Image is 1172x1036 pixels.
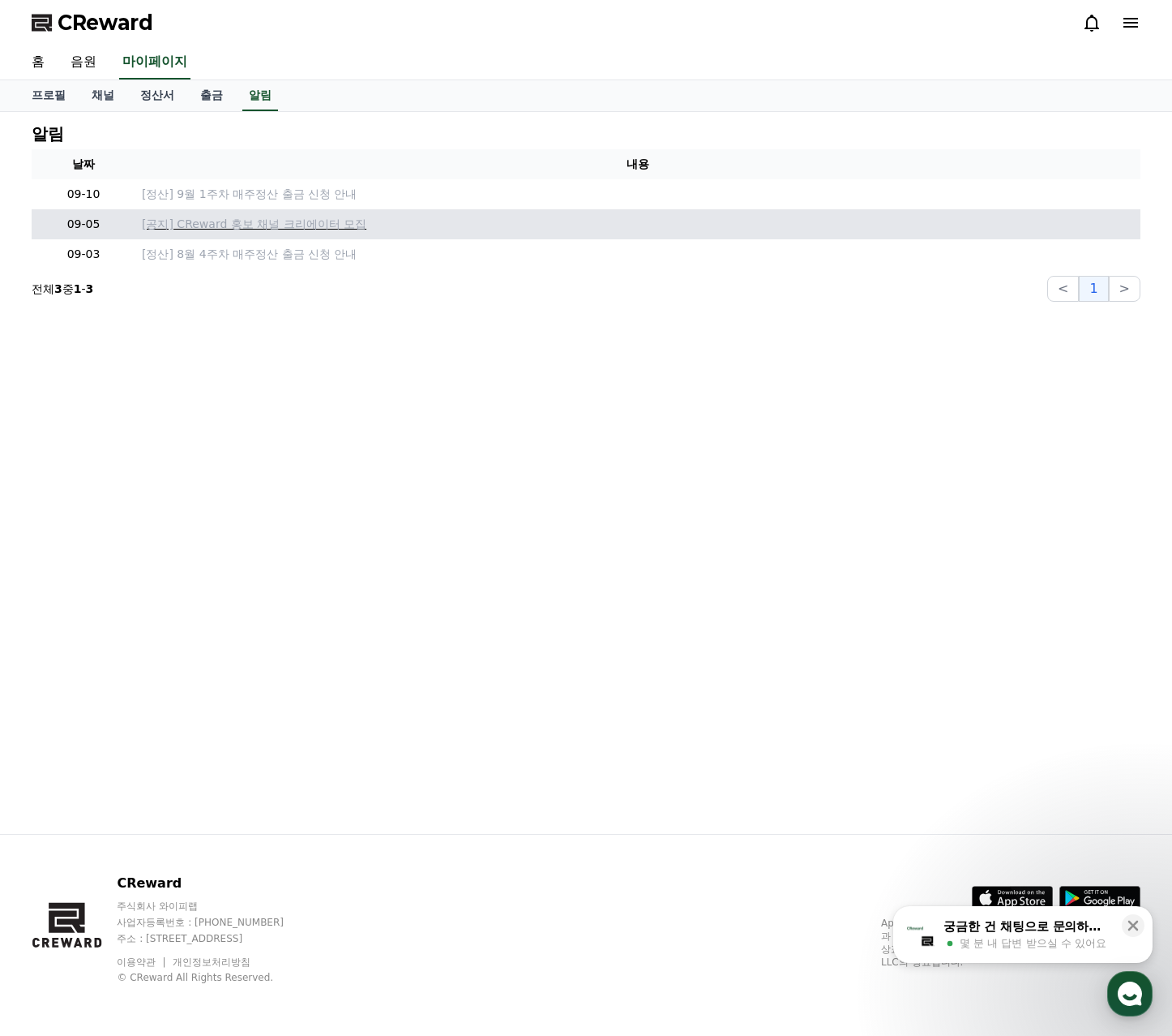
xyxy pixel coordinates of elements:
[32,149,135,179] th: 날짜
[881,917,1140,969] p: App Store, iCloud, iCloud Drive 및 iTunes Store는 미국과 그 밖의 나라 및 지역에서 등록된 Apple Inc.의 서비스 상표입니다. Goo...
[142,186,1134,203] a: [정산] 9월 1주차 매주정산 출금 신청 안내
[74,282,82,295] strong: 1
[1047,276,1079,302] button: <
[51,539,61,552] span: 홈
[38,246,129,263] p: 09-03
[117,956,168,968] a: 이용약관
[148,539,168,552] span: 대화
[142,216,1134,233] a: [공지] CReward 홍보 채널 크리에이터 모집
[38,186,129,203] p: 09-10
[117,916,314,929] p: 사업자등록번호 : [PHONE_NUMBER]
[117,874,314,893] p: CReward
[173,956,250,968] a: 개인정보처리방침
[117,900,314,913] p: 주식회사 와이피랩
[242,80,278,111] a: 알림
[19,80,79,111] a: 프로필
[79,80,127,111] a: 채널
[209,514,311,555] a: 설정
[19,45,58,80] a: 홈
[127,80,187,111] a: 정산서
[119,45,190,80] a: 마이페이지
[1109,276,1140,302] button: >
[117,932,314,945] p: 주소 : [STREET_ADDRESS]
[1079,276,1108,302] button: 1
[58,10,153,36] span: CReward
[32,281,93,297] p: 전체 중 -
[54,282,62,295] strong: 3
[250,539,270,552] span: 설정
[32,10,153,36] a: CReward
[117,971,314,984] p: © CReward All Rights Reserved.
[58,45,109,80] a: 음원
[5,514,107,555] a: 홈
[142,246,1134,263] a: [정산] 8월 4주차 매주정산 출금 신청 안내
[107,514,209,555] a: 대화
[135,149,1140,179] th: 내용
[86,282,94,295] strong: 3
[187,80,236,111] a: 출금
[38,216,129,233] p: 09-05
[32,125,64,143] h4: 알림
